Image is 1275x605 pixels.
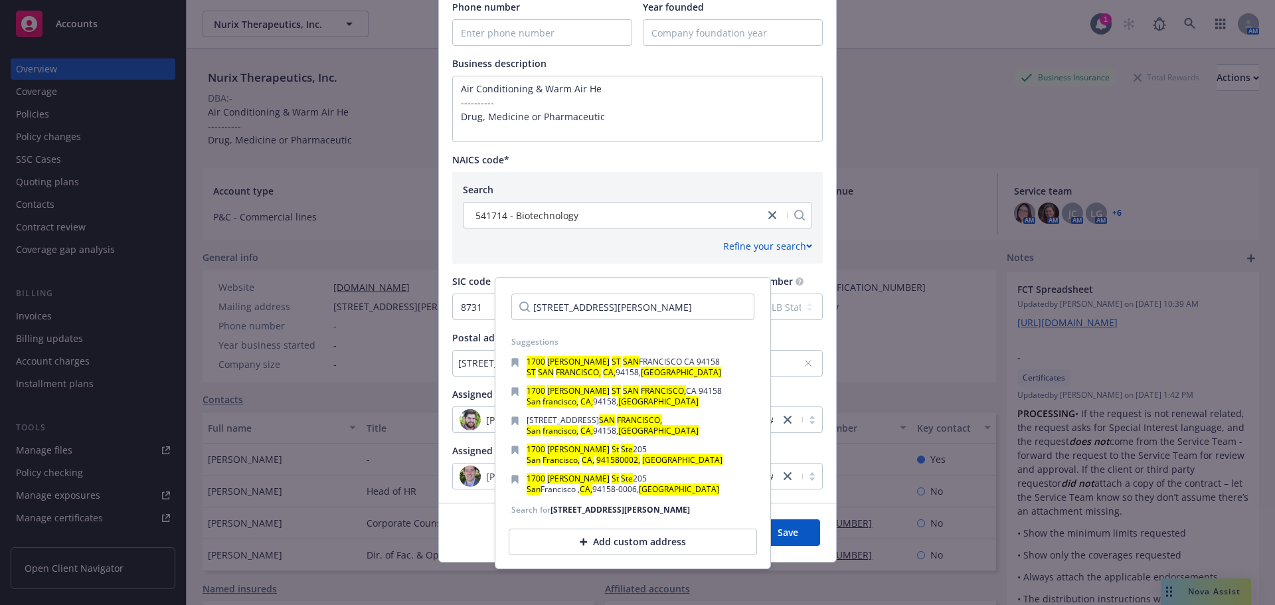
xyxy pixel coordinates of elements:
[527,425,541,436] mark: San
[639,483,719,495] mark: [GEOGRAPHIC_DATA]
[501,470,765,499] button: 1700[PERSON_NAME]StSte205SanFrancisco ,CA,94158-0006,[GEOGRAPHIC_DATA]
[453,20,632,45] input: Enter phone number
[452,76,823,142] textarea: Enter business description
[543,396,578,407] mark: francisco,
[501,353,765,382] button: 1700[PERSON_NAME]STSANFRANCISCO CA 94158STSANFRANCISCO,CA,94158,[GEOGRAPHIC_DATA]
[778,526,798,539] span: Save
[612,356,621,367] mark: ST
[643,1,704,13] span: Year founded
[633,473,647,484] span: 205
[509,529,757,555] button: Add custom address
[527,483,541,495] mark: San
[621,444,633,455] mark: Ste
[612,444,619,455] mark: St
[527,454,541,466] mark: San
[547,385,610,396] mark: [PERSON_NAME]
[475,209,578,222] span: 541714 - Biotechnology
[780,468,796,484] a: close
[527,396,541,407] mark: San
[460,466,773,487] span: photo[PERSON_NAME] ([PERSON_NAME][EMAIL_ADDRESS][PERSON_NAME][DOMAIN_NAME])
[452,444,543,457] span: Assigned producer*
[501,411,765,440] button: [STREET_ADDRESS]SANFRANCISCO,Sanfrancisco,CA,94158,[GEOGRAPHIC_DATA]
[612,473,619,484] mark: St
[452,350,823,377] button: [STREET_ADDRESS][PERSON_NAME]
[527,367,536,378] mark: ST
[460,409,481,430] img: photo
[593,396,618,407] span: 94158,
[593,425,618,436] span: 94158,
[527,356,545,367] mark: 1700
[527,473,545,484] mark: 1700
[642,454,722,466] mark: [GEOGRAPHIC_DATA]
[623,356,639,367] mark: SAN
[547,473,610,484] mark: [PERSON_NAME]
[580,425,593,436] mark: CA,
[538,367,554,378] mark: SAN
[618,425,699,436] mark: [GEOGRAPHIC_DATA]
[486,413,873,427] span: [PERSON_NAME] ([PERSON_NAME][EMAIL_ADDRESS][PERSON_NAME][DOMAIN_NAME])
[764,207,780,223] a: close
[780,412,796,428] a: close
[463,183,493,196] span: Search
[639,356,720,367] span: FRANCISCO CA 94158
[640,275,793,288] span: Contractors state license number
[511,504,690,515] div: Search for
[580,396,593,407] mark: CA,
[641,367,721,378] mark: [GEOGRAPHIC_DATA]
[617,414,662,426] mark: FRANCISCO,
[633,444,647,455] span: 205
[501,440,765,470] button: 1700[PERSON_NAME]StSte205SanFrancisco,CA,941580002,[GEOGRAPHIC_DATA]
[623,385,639,396] mark: SAN
[582,454,594,466] mark: CA,
[580,483,592,495] mark: CA,
[452,57,547,70] span: Business description
[603,367,616,378] mark: CA,
[547,444,610,455] mark: [PERSON_NAME]
[643,20,822,45] input: Company foundation year
[501,382,765,411] button: 1700[PERSON_NAME]STSANFRANCISCO,CA 94158Sanfrancisco,CA,94158,[GEOGRAPHIC_DATA]
[511,294,754,320] input: Search
[486,470,873,483] span: [PERSON_NAME] ([PERSON_NAME][EMAIL_ADDRESS][PERSON_NAME][DOMAIN_NAME])
[470,209,758,222] span: 541714 - Biotechnology
[599,414,615,426] mark: SAN
[547,356,610,367] mark: [PERSON_NAME]
[612,385,621,396] mark: ST
[452,1,520,13] span: Phone number
[452,331,519,344] span: Postal address
[543,454,580,466] mark: Francisco,
[641,385,686,396] mark: FRANCISCO,
[616,367,641,378] span: 94158,
[686,385,722,396] span: CA 94158
[452,388,580,400] span: Assigned account manager*
[452,275,491,288] span: SIC code
[527,414,599,426] span: [STREET_ADDRESS]
[621,473,633,484] mark: Ste
[618,396,699,407] mark: [GEOGRAPHIC_DATA]
[543,425,578,436] mark: francisco,
[756,519,820,546] button: Save
[596,454,640,466] mark: 941580002,
[458,356,804,370] div: [STREET_ADDRESS][PERSON_NAME]
[541,483,580,495] span: Francisco ,
[460,409,773,430] span: photo[PERSON_NAME] ([PERSON_NAME][EMAIL_ADDRESS][PERSON_NAME][DOMAIN_NAME])
[511,336,754,347] div: Suggestions
[453,294,634,319] input: SIC Code
[723,239,812,253] div: Refine your search
[452,153,509,166] span: NAICS code*
[527,385,545,396] mark: 1700
[592,483,639,495] span: 94158-0006,
[551,504,690,515] div: [STREET_ADDRESS][PERSON_NAME]
[556,367,601,378] mark: FRANCISCO,
[527,444,545,455] mark: 1700
[460,466,481,487] img: photo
